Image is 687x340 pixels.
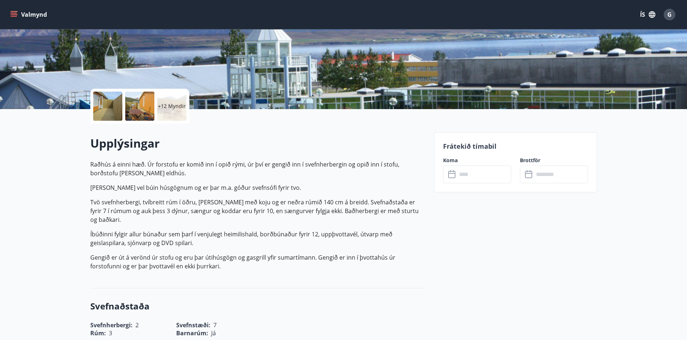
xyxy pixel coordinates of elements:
p: Tvö svefnherbergi, tvíbreitt rúm í öðru, [PERSON_NAME] með koju og er neðra rúmið 140 cm á breidd... [90,198,425,224]
span: G [667,11,672,19]
span: 3 [109,329,112,337]
button: menu [9,8,50,21]
p: Raðhús á einni hæð. Úr forstofu er komið inn í opið rými, úr því er gengið inn í svefnherbergin o... [90,160,425,177]
span: Já [211,329,216,337]
label: Koma [443,157,511,164]
span: Barnarúm : [176,329,208,337]
button: ÍS [636,8,659,21]
p: [PERSON_NAME] vel búin húsgögnum og er þar m.a. góður svefnsófi fyrir tvo. [90,183,425,192]
h3: Svefnaðstaða [90,300,425,312]
p: Frátekið tímabil [443,141,588,151]
label: Brottför [520,157,588,164]
button: G [661,6,678,23]
p: Íbúðinni fylgir allur búnaður sem þarf í venjulegt heimilishald, borðbúnaður fyrir 12, uppþvottav... [90,230,425,247]
p: +12 Myndir [158,103,186,110]
p: Gengið er út á verönd úr stofu og eru þar útihúsgögn og gasgrill yfir sumartímann. Gengið er inn ... [90,253,425,271]
h2: Upplýsingar [90,135,425,151]
span: Rúm : [90,329,106,337]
